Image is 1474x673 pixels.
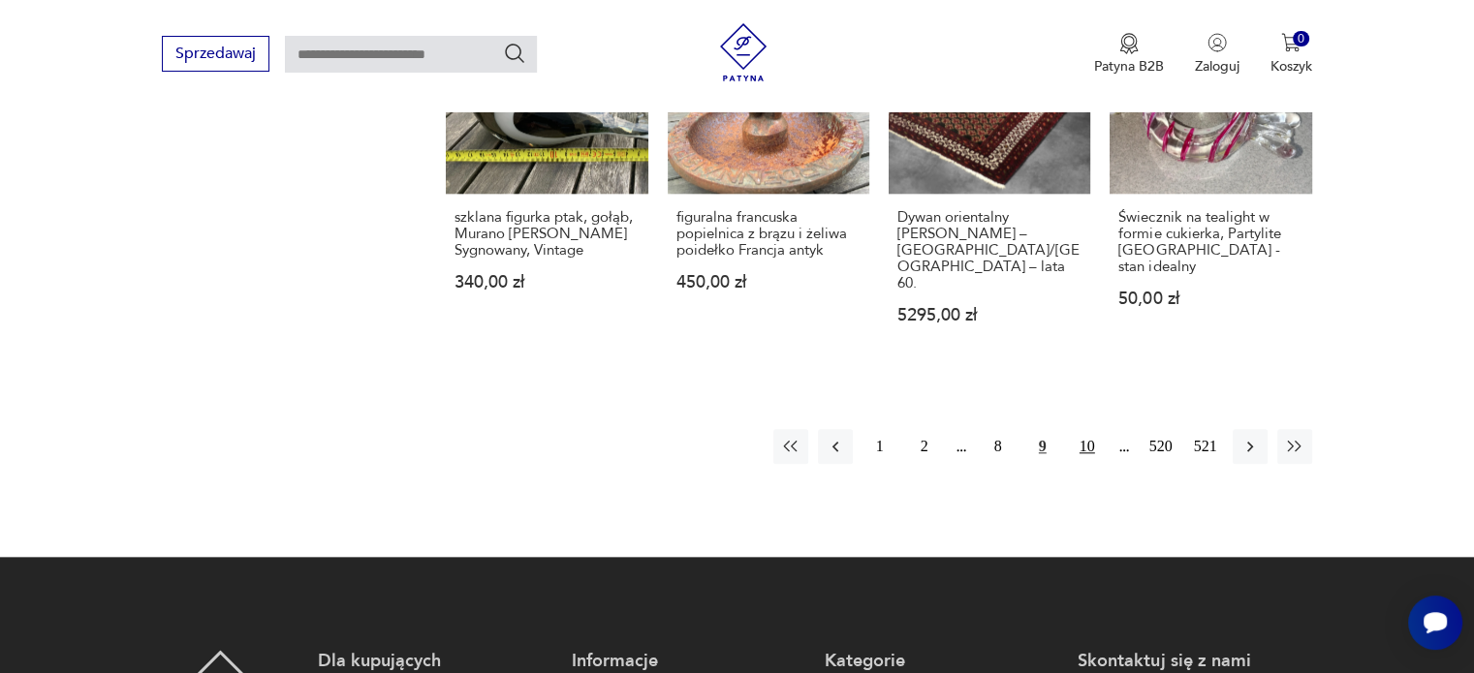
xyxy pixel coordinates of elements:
h3: szklana figurka ptak, gołąb, Murano [PERSON_NAME] Sygnowany, Vintage [455,209,639,259]
button: 520 [1144,429,1178,464]
img: Patyna - sklep z meblami i dekoracjami vintage [714,23,772,81]
p: Patyna B2B [1094,57,1164,76]
a: Sprzedawaj [162,48,269,62]
p: Kategorie [825,650,1058,673]
button: 0Koszyk [1270,33,1312,76]
p: Koszyk [1270,57,1312,76]
img: Ikonka użytkownika [1207,33,1227,52]
div: 0 [1293,31,1309,47]
button: Sprzedawaj [162,36,269,72]
button: 10 [1070,429,1105,464]
a: Ikona medaluPatyna B2B [1094,33,1164,76]
p: Skontaktuj się z nami [1078,650,1311,673]
button: 1 [862,429,897,464]
button: Szukaj [503,42,526,65]
p: Dla kupujących [318,650,551,673]
h3: figuralna francuska popielnica z brązu i żeliwa poidełko Francja antyk [676,209,861,259]
button: 2 [907,429,942,464]
img: Ikona medalu [1119,33,1139,54]
h3: Dywan orientalny [PERSON_NAME] – [GEOGRAPHIC_DATA]/[GEOGRAPHIC_DATA] – lata 60. [897,209,1082,291]
img: Ikona koszyka [1281,33,1301,52]
button: 521 [1188,429,1223,464]
p: 340,00 zł [455,274,639,291]
p: Zaloguj [1195,57,1239,76]
button: Patyna B2B [1094,33,1164,76]
iframe: Smartsupp widget button [1408,596,1462,650]
h3: Świecznik na tealight w formie cukierka, Partylite [GEOGRAPHIC_DATA] - stan idealny [1118,209,1302,275]
p: 5295,00 zł [897,307,1082,323]
button: 9 [1025,429,1060,464]
button: 8 [981,429,1016,464]
p: 450,00 zł [676,274,861,291]
p: 50,00 zł [1118,291,1302,307]
button: Zaloguj [1195,33,1239,76]
p: Informacje [572,650,805,673]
